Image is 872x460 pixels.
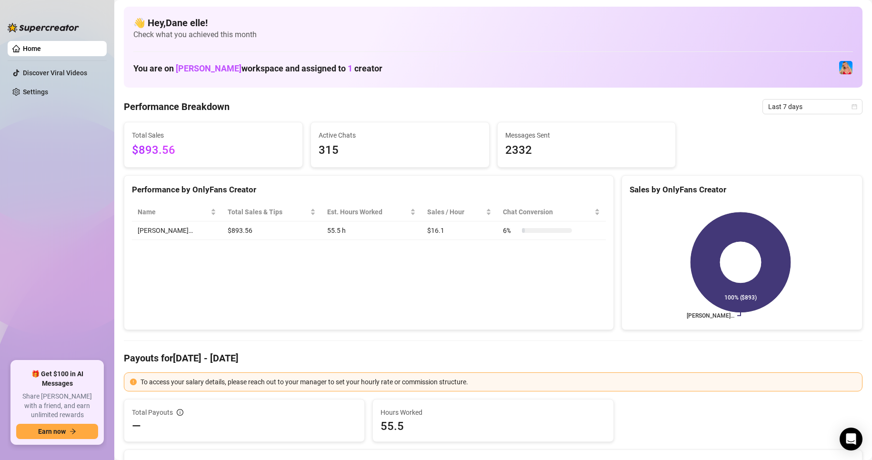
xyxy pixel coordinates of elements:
span: Chat Conversion [503,207,592,217]
div: Open Intercom Messenger [840,428,862,450]
span: Sales / Hour [427,207,484,217]
td: $893.56 [222,221,321,240]
div: Performance by OnlyFans Creator [132,183,606,196]
text: [PERSON_NAME]… [687,312,734,319]
span: 2332 [505,141,668,160]
span: [PERSON_NAME] [176,63,241,73]
button: Earn nowarrow-right [16,424,98,439]
span: Name [138,207,209,217]
span: $893.56 [132,141,295,160]
span: arrow-right [70,428,76,435]
img: Ashley [839,61,852,74]
span: 🎁 Get $100 in AI Messages [16,370,98,388]
td: $16.1 [421,221,497,240]
span: Last 7 days [768,100,857,114]
span: info-circle [177,409,183,416]
img: logo-BBDzfeDw.svg [8,23,79,32]
h4: Payouts for [DATE] - [DATE] [124,351,862,365]
h1: You are on workspace and assigned to creator [133,63,382,74]
span: Earn now [38,428,66,435]
td: 55.5 h [321,221,421,240]
span: — [132,419,141,434]
a: Discover Viral Videos [23,69,87,77]
span: 1 [348,63,352,73]
div: To access your salary details, please reach out to your manager to set your hourly rate or commis... [140,377,856,387]
span: Total Sales & Tips [228,207,308,217]
span: Messages Sent [505,130,668,140]
span: Hours Worked [381,407,605,418]
span: 55.5 [381,419,605,434]
a: Settings [23,88,48,96]
span: Total Sales [132,130,295,140]
span: Active Chats [319,130,481,140]
h4: 👋 Hey, Dane elle ! [133,16,853,30]
span: Check what you achieved this month [133,30,853,40]
span: calendar [852,104,857,110]
div: Sales by OnlyFans Creator [630,183,854,196]
td: [PERSON_NAME]… [132,221,222,240]
span: 315 [319,141,481,160]
th: Total Sales & Tips [222,203,321,221]
span: exclamation-circle [130,379,137,385]
h4: Performance Breakdown [124,100,230,113]
th: Name [132,203,222,221]
span: Total Payouts [132,407,173,418]
span: 6 % [503,225,518,236]
th: Sales / Hour [421,203,497,221]
span: Share [PERSON_NAME] with a friend, and earn unlimited rewards [16,392,98,420]
a: Home [23,45,41,52]
th: Chat Conversion [497,203,606,221]
div: Est. Hours Worked [327,207,408,217]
